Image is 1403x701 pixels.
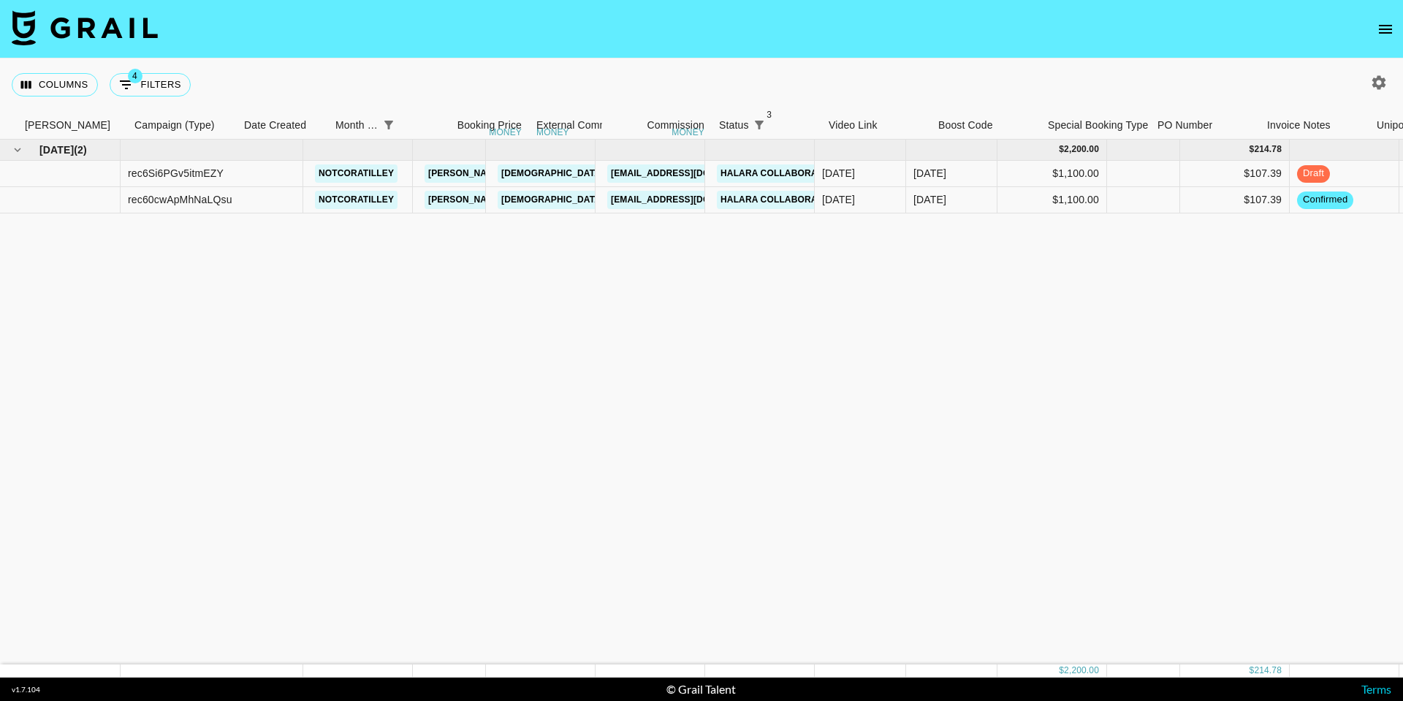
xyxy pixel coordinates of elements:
div: $ [1059,664,1064,677]
div: PO Number [1150,111,1260,140]
div: 2,200.00 [1064,664,1099,677]
button: Show filters [379,115,399,135]
a: [DEMOGRAPHIC_DATA] [498,164,607,183]
div: © Grail Talent [666,682,736,697]
div: 214.78 [1254,143,1282,156]
div: Month Due [335,111,379,140]
span: ( 2 ) [74,143,87,157]
div: 1 active filter [379,115,399,135]
div: 2,200.00 [1064,143,1099,156]
a: notcoratilley [315,164,398,183]
div: 7/31/2025 [822,192,855,207]
div: money [536,128,569,137]
div: Campaign (Type) [134,111,215,140]
a: [PERSON_NAME][EMAIL_ADDRESS][DOMAIN_NAME] [425,164,663,183]
div: Commission [647,111,704,140]
div: Campaign (Type) [127,111,237,140]
a: [EMAIL_ADDRESS][DOMAIN_NAME] [607,164,771,183]
div: Status [719,111,749,140]
a: [EMAIL_ADDRESS][DOMAIN_NAME] [607,191,771,209]
div: 7/31/2025 [822,166,855,181]
span: draft [1297,167,1330,181]
a: [DEMOGRAPHIC_DATA] [498,191,607,209]
div: Video Link [829,111,878,140]
button: open drawer [1371,15,1400,44]
div: Booking Price [457,111,522,140]
div: Status [712,111,821,140]
div: Video Link [821,111,931,140]
div: v 1.7.104 [12,685,40,694]
div: Boost Code [938,111,993,140]
div: 3 active filters [749,115,769,135]
a: Halara collaboration [717,164,842,183]
div: External Commission [536,111,635,140]
button: Sort [769,115,790,135]
span: 4 [128,69,142,83]
div: $1,100.00 [997,161,1107,187]
div: rec6Si6PGv5itmEZY [128,166,224,181]
span: [DATE] [39,143,74,157]
div: $ [1059,143,1064,156]
div: $ [1250,143,1255,156]
button: Select columns [12,73,98,96]
div: 214.78 [1254,664,1282,677]
div: $ [1250,664,1255,677]
div: [PERSON_NAME] [25,111,110,140]
div: money [489,128,522,137]
div: Special Booking Type [1041,111,1150,140]
div: Date Created [237,111,328,140]
img: Grail Talent [12,10,158,45]
button: hide children [7,140,28,160]
div: Date Created [244,111,306,140]
div: $1,100.00 [997,187,1107,213]
div: $107.39 [1180,161,1290,187]
a: [PERSON_NAME][EMAIL_ADDRESS][DOMAIN_NAME] [425,191,663,209]
span: confirmed [1297,193,1353,207]
div: Invoice Notes [1260,111,1369,140]
a: Halara collaboration [717,191,842,209]
div: Boost Code [931,111,1041,140]
div: Booker [18,111,127,140]
div: Month Due [328,111,419,140]
div: $107.39 [1180,187,1290,213]
button: Show filters [749,115,769,135]
div: PO Number [1157,111,1212,140]
div: rec60cwApMhNaLQsu [128,192,232,207]
button: Sort [399,115,419,135]
a: notcoratilley [315,191,398,209]
button: Show filters [110,73,191,96]
div: money [672,128,704,137]
div: Sep '25 [913,192,946,207]
span: 3 [762,107,777,122]
div: Sep '25 [913,166,946,181]
div: Special Booking Type [1048,111,1148,140]
div: Invoice Notes [1267,111,1331,140]
a: Terms [1361,682,1391,696]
